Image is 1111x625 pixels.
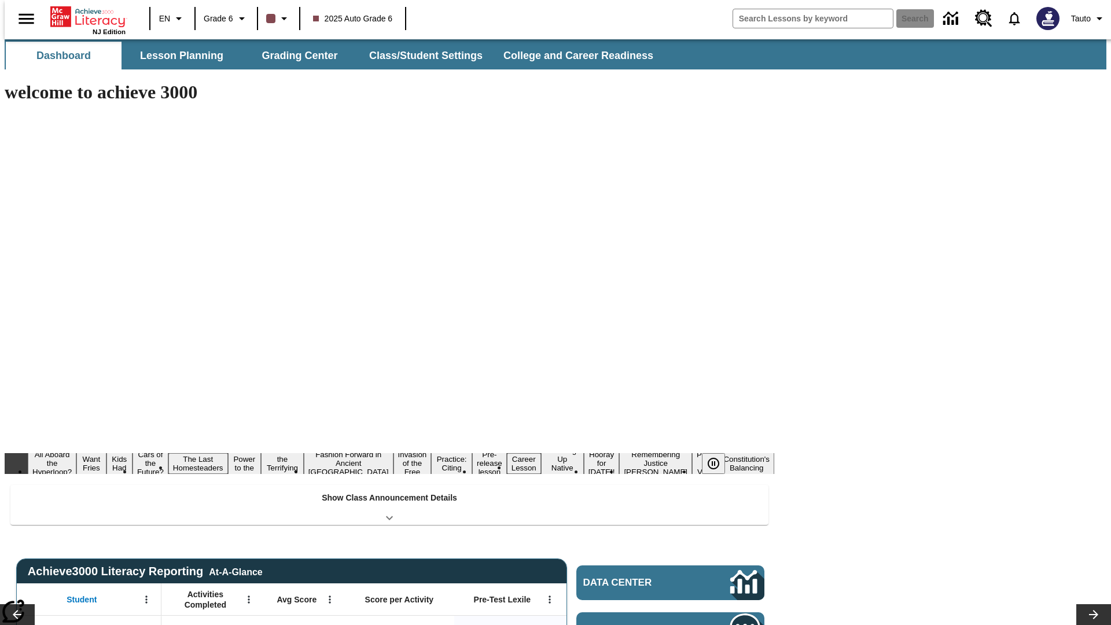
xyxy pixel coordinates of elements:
button: Open side menu [9,2,43,36]
button: Open Menu [138,591,155,608]
button: Slide 4 Cars of the Future? [133,448,168,478]
span: Avg Score [277,594,317,605]
button: Slide 8 Fashion Forward in Ancient Rome [304,448,393,478]
button: Language: EN, Select a language [154,8,191,29]
a: Notifications [999,3,1029,34]
div: SubNavbar [5,42,664,69]
button: College and Career Readiness [494,42,663,69]
button: Grading Center [242,42,358,69]
span: Activities Completed [167,589,244,610]
span: Student [67,594,97,605]
button: Slide 3 Dirty Jobs Kids Had To Do [106,436,133,491]
button: Open Menu [240,591,257,608]
button: Slide 16 Point of View [692,448,719,478]
button: Lesson Planning [124,42,240,69]
button: Lesson carousel, Next [1076,604,1111,625]
a: Resource Center, Will open in new tab [968,3,999,34]
span: EN [159,13,170,25]
span: Grade 6 [204,13,233,25]
span: 2025 Auto Grade 6 [313,13,393,25]
button: Select a new avatar [1029,3,1066,34]
button: Dashboard [6,42,122,69]
span: NJ Edition [93,28,126,35]
button: Slide 6 Solar Power to the People [228,444,262,483]
a: Data Center [936,3,968,35]
input: search field [733,9,893,28]
button: Slide 2 Do You Want Fries With That? [76,436,106,491]
button: Slide 5 The Last Homesteaders [168,453,228,474]
button: Slide 7 Attack of the Terrifying Tomatoes [261,444,304,483]
button: Slide 11 Pre-release lesson [472,448,507,478]
a: Data Center [576,565,764,600]
button: Slide 14 Hooray for Constitution Day! [584,448,620,478]
span: Pre-Test Lexile [474,594,531,605]
button: Slide 10 Mixed Practice: Citing Evidence [431,444,472,483]
div: Home [50,4,126,35]
button: Profile/Settings [1066,8,1111,29]
div: Pause [702,453,737,474]
button: Open Menu [321,591,339,608]
button: Grade: Grade 6, Select a grade [199,8,253,29]
div: Show Class Announcement Details [10,485,768,525]
div: SubNavbar [5,39,1106,69]
p: Show Class Announcement Details [322,492,457,504]
span: Score per Activity [365,594,434,605]
button: Pause [702,453,725,474]
h1: welcome to achieve 3000 [5,82,774,103]
div: At-A-Glance [209,565,262,578]
button: Slide 12 Career Lesson [507,453,541,474]
span: Tauto [1071,13,1091,25]
a: Home [50,5,126,28]
img: Avatar [1036,7,1060,30]
button: Slide 9 The Invasion of the Free CD [393,440,432,487]
button: Slide 15 Remembering Justice O'Connor [619,448,692,478]
span: Achieve3000 Literacy Reporting [28,565,263,578]
button: Slide 13 Cooking Up Native Traditions [541,444,584,483]
button: Slide 17 The Constitution's Balancing Act [719,444,774,483]
button: Class/Student Settings [360,42,492,69]
button: Class color is dark brown. Change class color [262,8,296,29]
button: Open Menu [541,591,558,608]
button: Slide 1 All Aboard the Hyperloop? [28,448,76,478]
span: Data Center [583,577,691,589]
